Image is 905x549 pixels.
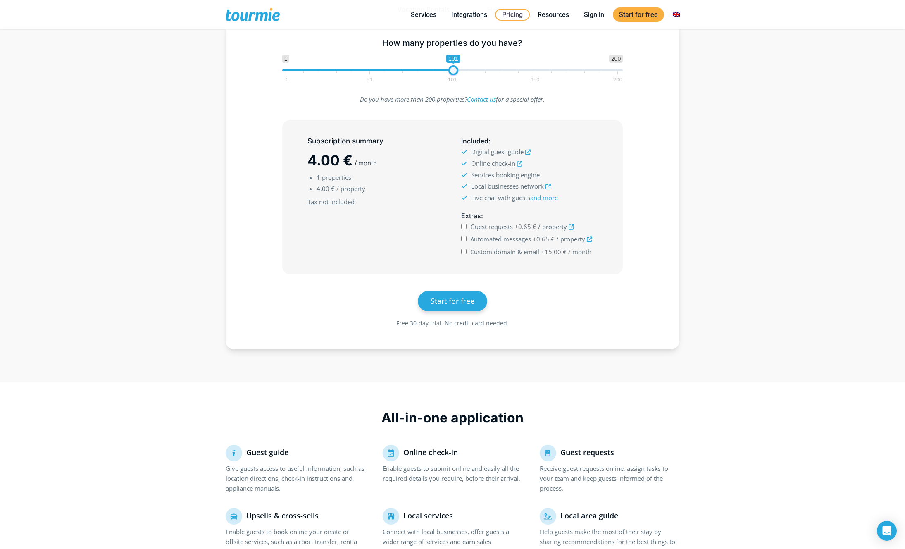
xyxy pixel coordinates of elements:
span: Online check-in [403,447,458,457]
span: Automated messages [470,235,531,243]
span: 4.00 € [307,152,352,169]
a: Sign in [578,10,610,20]
span: 51 [365,78,374,81]
span: Local businesses network [471,182,544,190]
p: Receive guest requests online, assign tasks to your team and keep guests informed of the process. [540,463,679,493]
a: and more [530,193,558,202]
span: Guest requests [560,447,614,457]
span: 1 [282,55,290,63]
div: Open Intercom Messenger [877,521,897,541]
h5: : [461,136,598,146]
u: Tax not included [307,198,355,206]
p: Do you have more than 200 properties? for a special offer. [282,94,623,105]
a: Pricing [495,9,530,21]
span: Extras [461,212,481,220]
span: 101 [447,78,458,81]
span: Upsells & cross-sells [246,511,319,520]
a: Start for free [613,7,664,22]
span: Local services [403,511,453,520]
span: 1 [284,78,289,81]
h5: Subscription summary [307,136,444,146]
h5: How many properties do you have? [282,38,623,48]
span: / month [568,248,591,256]
a: Start for free [418,291,487,311]
span: Guest requests [470,222,513,231]
p: Enable guests to submit online and easily all the required details you require, before their arri... [383,463,522,483]
span: 4.00 € [317,184,335,193]
span: Digital guest guide [471,148,524,156]
a: Contact us [467,95,496,103]
span: / property [538,222,567,231]
span: 101 [446,55,460,63]
a: Resources [531,10,575,20]
a: Switch to [667,10,686,20]
span: properties [322,173,351,181]
span: +0.65 € [533,235,555,243]
span: Start for free [431,296,474,306]
span: 200 [609,55,623,63]
span: Local area guide [560,511,618,520]
a: Services [405,10,443,20]
span: / property [556,235,585,243]
p: Give guests access to useful information, such as location directions, check-in instructions and ... [226,463,365,493]
span: / property [336,184,365,193]
span: Live chat with guests [471,193,558,202]
span: / month [355,159,377,167]
span: Guest guide [246,447,288,457]
span: 150 [529,78,541,81]
a: Integrations [445,10,493,20]
span: Services booking engine [471,171,540,179]
span: +0.65 € [514,222,536,231]
span: Included [461,137,488,145]
span: Custom domain & email [470,248,539,256]
span: +15.00 € [541,248,567,256]
span: Free 30-day trial. No credit card needed. [396,319,509,327]
span: 1 [317,173,320,181]
span: Online check-in [471,159,515,167]
span: All-in-one application [381,410,524,426]
h5: : [461,211,598,221]
span: 200 [612,78,624,81]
